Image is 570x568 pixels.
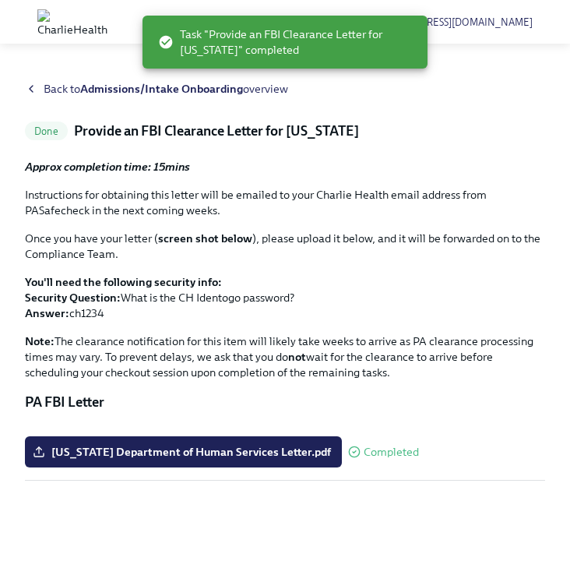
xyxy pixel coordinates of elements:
strong: Note: [25,334,55,348]
a: [EMAIL_ADDRESS][DOMAIN_NAME] [368,16,533,28]
strong: You'll need the following security info: [25,275,222,289]
a: Back toAdmissions/Intake Onboardingoverview [25,81,545,97]
strong: Admissions/Intake Onboarding [80,82,243,96]
span: [US_STATE] Department of Human Services Letter.pdf [36,444,331,460]
span: Task "Provide an FBI Clearance Letter for [US_STATE]" completed [158,26,415,58]
img: CharlieHealth [37,9,107,34]
p: Instructions for obtaining this letter will be emailed to your Charlie Health email address from ... [25,187,545,218]
label: [US_STATE] Department of Human Services Letter.pdf [25,436,342,467]
span: Completed [364,446,419,458]
h5: Provide an FBI Clearance Letter for [US_STATE] [74,122,359,140]
strong: screen shot below [158,231,252,245]
strong: Answer: [25,306,69,320]
strong: Approx completion time: 15mins [25,160,190,174]
strong: Security Question: [25,291,121,305]
strong: not [288,350,306,364]
p: Once you have your letter ( ), please upload it below, and it will be forwarded on to the Complia... [25,231,545,262]
p: The clearance notification for this item will likely take weeks to arrive as PA clearance process... [25,333,545,380]
p: What is the CH Identogo password? ch1234 [25,274,545,321]
p: PA FBI Letter [25,393,545,411]
span: Done [25,125,68,137]
span: Back to overview [44,81,288,97]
